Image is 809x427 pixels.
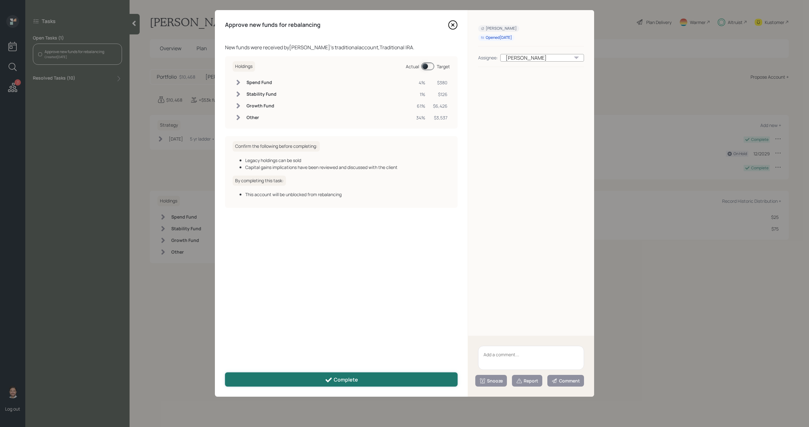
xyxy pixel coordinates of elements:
div: 4% [416,79,425,86]
div: Capital gains implications have been reviewed and discussed with the client [245,164,450,171]
div: $126 [433,91,447,98]
div: $3,537 [433,114,447,121]
h6: Spend Fund [246,80,277,85]
div: 34% [416,114,425,121]
h6: Holdings [233,61,255,72]
h6: Other [246,115,277,120]
button: Report [512,375,542,387]
div: 1% [416,91,425,98]
div: [PERSON_NAME] [500,54,584,62]
div: Target [437,63,450,70]
div: New funds were received by [PERSON_NAME] 's traditional account, Traditional IRA . [225,44,458,51]
h4: Approve new funds for rebalancing [225,21,320,28]
button: Snooze [475,375,507,387]
div: Opened [DATE] [481,35,512,40]
div: This account will be unblocked from rebalancing [245,191,450,198]
button: Comment [547,375,584,387]
div: $6,426 [433,103,447,109]
button: Complete [225,372,458,387]
div: Snooze [479,378,503,384]
h6: Stability Fund [246,92,277,97]
h6: Growth Fund [246,103,277,109]
div: 61% [416,103,425,109]
div: Actual [406,63,419,70]
div: Assignee: [478,54,498,61]
div: Legacy holdings can be sold [245,157,450,164]
h6: By completing this task: [233,176,286,186]
h6: Confirm the following before completing: [233,141,320,152]
div: Comment [551,378,580,384]
div: $380 [433,79,447,86]
div: [PERSON_NAME] [481,26,517,31]
div: Report [516,378,538,384]
div: Complete [325,376,358,384]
